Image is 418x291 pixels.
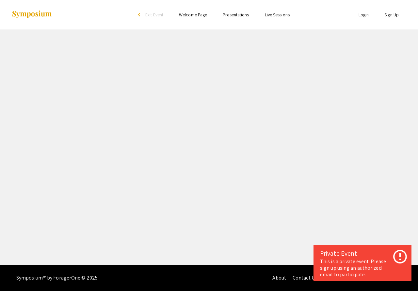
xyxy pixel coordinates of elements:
div: Private Event [320,248,405,258]
div: Symposium™ by ForagerOne © 2025 [16,265,98,291]
a: Login [359,12,369,18]
div: This is a private event. Please sign up using an authorized email to participate. [320,258,405,278]
div: arrow_back_ios [138,13,142,17]
a: About [272,274,286,281]
img: Symposium by ForagerOne [11,10,52,19]
span: Exit Event [145,12,163,18]
a: Sign Up [384,12,399,18]
a: Contact Us [293,274,317,281]
a: Welcome Page [179,12,207,18]
a: Live Sessions [265,12,290,18]
a: Presentations [223,12,249,18]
